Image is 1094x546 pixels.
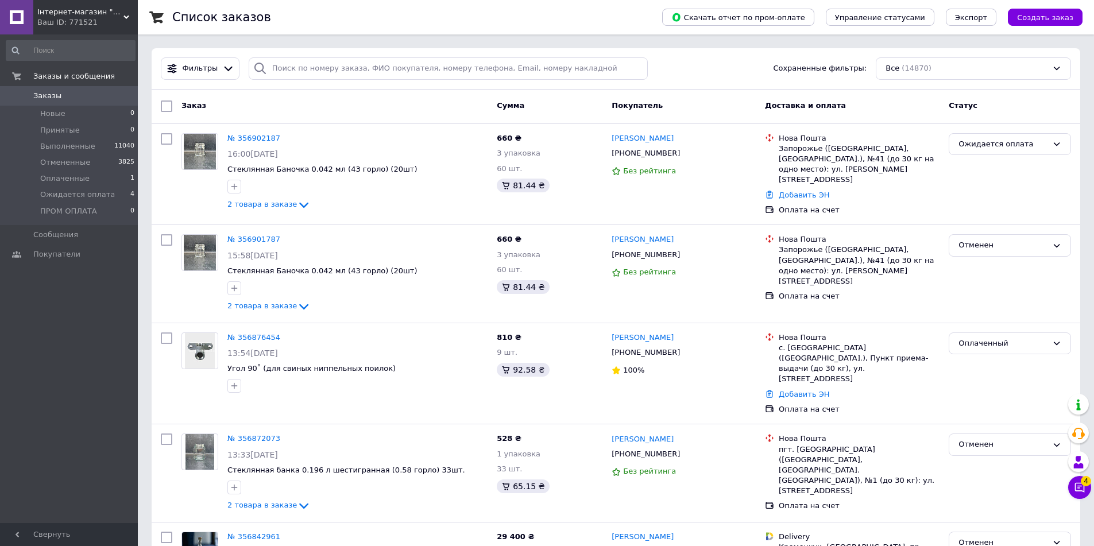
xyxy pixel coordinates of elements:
[497,101,524,110] span: Сумма
[497,464,522,473] span: 33 шт.
[958,338,1047,350] div: Оплаченный
[779,205,940,215] div: Оплата на счет
[497,333,521,342] span: 810 ₴
[623,166,676,175] span: Без рейтинга
[227,450,278,459] span: 13:33[DATE]
[497,363,549,377] div: 92.58 ₴
[37,7,123,17] span: Інтернет-магазин "Кормушка"
[227,466,465,474] a: Стеклянная банка 0.196 л шестигранная (0.58 горло) 33шт.
[958,138,1047,150] div: Ожидается оплата
[227,301,297,310] span: 2 товара в заказе
[662,9,814,26] button: Скачать отчет по пром-оплате
[181,101,206,110] span: Заказ
[118,157,134,168] span: 3825
[497,179,549,192] div: 81.44 ₴
[497,164,522,173] span: 60 шт.
[185,333,215,369] img: Фото товару
[227,348,278,358] span: 13:54[DATE]
[779,191,829,199] a: Добавить ЭН
[949,101,977,110] span: Статус
[886,63,899,74] span: Все
[227,501,311,509] a: 2 товара в заказе
[779,433,940,444] div: Нова Пошта
[779,343,940,385] div: с. [GEOGRAPHIC_DATA] ([GEOGRAPHIC_DATA].), Пункт приема-выдачи (до 30 кг), ул. [STREET_ADDRESS]
[779,404,940,415] div: Оплата на счет
[779,332,940,343] div: Нова Пошта
[40,206,97,216] span: ПРОМ ОПЛАТА
[130,173,134,184] span: 1
[612,101,663,110] span: Покупатель
[958,239,1047,251] div: Отменен
[6,40,136,61] input: Поиск
[184,134,216,169] img: Фото товару
[1068,476,1091,499] button: Чат с покупателем4
[181,133,218,170] a: Фото товару
[227,364,396,373] a: Угол 90˚ (для свиных ниппельных поилок)
[609,447,682,462] div: [PHONE_NUMBER]
[612,234,674,245] a: [PERSON_NAME]
[609,146,682,161] div: [PHONE_NUMBER]
[497,265,522,274] span: 60 шт.
[612,532,674,543] a: [PERSON_NAME]
[249,57,648,80] input: Поиск по номеру заказа, ФИО покупателя, номеру телефона, Email, номеру накладной
[779,133,940,144] div: Нова Пошта
[779,291,940,301] div: Оплата на счет
[130,125,134,135] span: 0
[1017,13,1073,22] span: Создать заказ
[609,345,682,360] div: [PHONE_NUMBER]
[227,165,418,173] a: Стеклянная Баночка 0.042 мл (43 горло) (20шт)
[33,249,80,260] span: Покупатели
[902,64,931,72] span: (14870)
[497,434,521,443] span: 528 ₴
[946,9,996,26] button: Экспорт
[779,501,940,511] div: Оплата на счет
[33,71,115,82] span: Заказы и сообщения
[40,125,80,135] span: Принятые
[130,206,134,216] span: 0
[40,189,115,200] span: Ожидается оплата
[37,17,138,28] div: Ваш ID: 771521
[172,10,271,24] h1: Список заказов
[497,235,521,243] span: 660 ₴
[114,141,134,152] span: 11040
[184,235,216,270] img: Фото товару
[227,149,278,158] span: 16:00[DATE]
[181,234,218,271] a: Фото товару
[130,189,134,200] span: 4
[497,134,521,142] span: 660 ₴
[497,479,549,493] div: 65.15 ₴
[958,439,1047,451] div: Отменен
[497,149,540,157] span: 3 упаковка
[33,91,61,101] span: Заказы
[227,200,311,208] a: 2 товара в заказе
[779,245,940,286] div: Запорожье ([GEOGRAPHIC_DATA], [GEOGRAPHIC_DATA].), №41 (до 30 кг на одно место): ул. [PERSON_NAME...
[779,444,940,497] div: пгт. [GEOGRAPHIC_DATA] ([GEOGRAPHIC_DATA], [GEOGRAPHIC_DATA]. [GEOGRAPHIC_DATA]), №1 (до 30 кг): ...
[671,12,805,22] span: Скачать отчет по пром-оплате
[996,13,1083,21] a: Создать заказ
[955,13,987,22] span: Экспорт
[181,332,218,369] a: Фото товару
[227,266,418,275] a: Стеклянная Баночка 0.042 мл (43 горло) (20шт)
[130,109,134,119] span: 0
[765,101,846,110] span: Доставка и оплата
[612,434,674,445] a: [PERSON_NAME]
[779,390,829,398] a: Добавить ЭН
[609,247,682,262] div: [PHONE_NUMBER]
[826,9,934,26] button: Управление статусами
[227,333,280,342] a: № 356876454
[779,234,940,245] div: Нова Пошта
[227,501,297,509] span: 2 товара в заказе
[835,13,925,22] span: Управление статусами
[40,109,65,119] span: Новые
[183,63,218,74] span: Фильтры
[612,133,674,144] a: [PERSON_NAME]
[227,532,280,541] a: № 356842961
[497,348,517,357] span: 9 шт.
[612,332,674,343] a: [PERSON_NAME]
[40,141,95,152] span: Выполненные
[227,251,278,260] span: 15:58[DATE]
